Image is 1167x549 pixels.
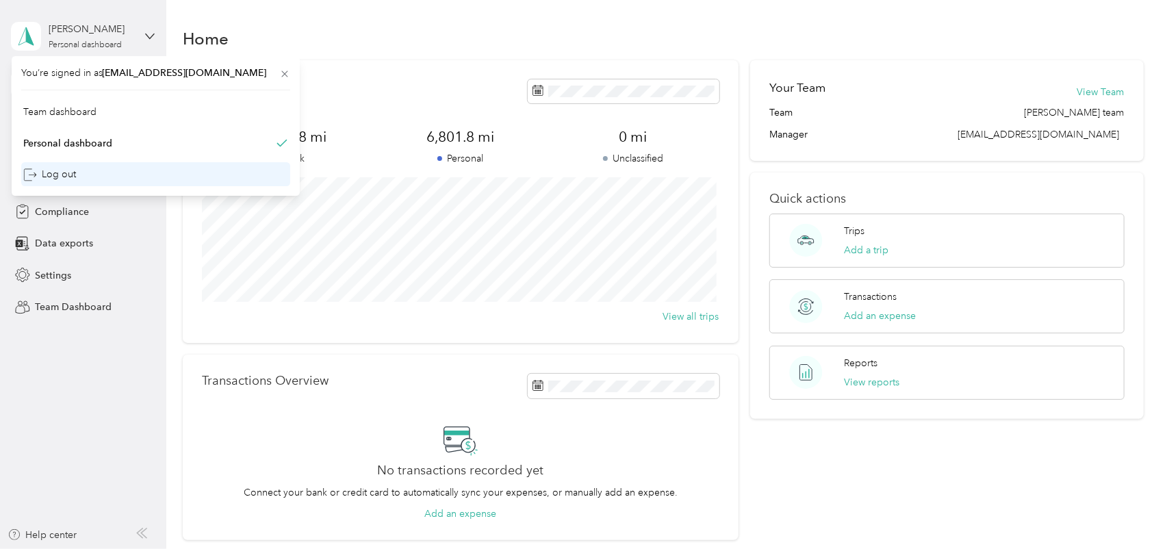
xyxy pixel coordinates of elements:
[49,22,134,36] div: [PERSON_NAME]
[547,151,719,166] p: Unclassified
[202,374,329,388] p: Transactions Overview
[845,309,916,323] button: Add an expense
[35,268,71,283] span: Settings
[8,528,77,542] button: Help center
[1025,105,1125,120] span: [PERSON_NAME] team
[769,105,793,120] span: Team
[103,67,267,79] span: [EMAIL_ADDRESS][DOMAIN_NAME]
[769,192,1124,206] p: Quick actions
[21,66,290,80] span: You’re signed in as
[845,356,878,370] p: Reports
[377,463,543,478] h2: No transactions recorded yet
[374,127,547,146] span: 6,801.8 mi
[1090,472,1167,549] iframe: Everlance-gr Chat Button Frame
[958,129,1120,140] span: [EMAIL_ADDRESS][DOMAIN_NAME]
[769,127,808,142] span: Manager
[845,243,889,257] button: Add a trip
[244,485,678,500] p: Connect your bank or credit card to automatically sync your expenses, or manually add an expense.
[547,127,719,146] span: 0 mi
[845,290,897,304] p: Transactions
[23,136,112,151] div: Personal dashboard
[35,205,89,219] span: Compliance
[183,31,229,46] h1: Home
[35,300,112,314] span: Team Dashboard
[663,309,719,324] button: View all trips
[23,105,97,119] div: Team dashboard
[769,79,825,97] h2: Your Team
[35,236,93,251] span: Data exports
[1077,85,1125,99] button: View Team
[374,151,547,166] p: Personal
[845,224,865,238] p: Trips
[424,507,496,521] button: Add an expense
[845,375,900,390] button: View reports
[49,41,122,49] div: Personal dashboard
[23,167,76,181] div: Log out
